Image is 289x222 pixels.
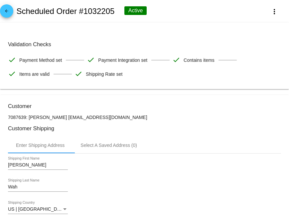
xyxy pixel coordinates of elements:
input: Shipping First Name [8,163,68,168]
mat-icon: arrow_back [3,9,11,17]
span: US | [GEOGRAPHIC_DATA] [8,206,67,212]
div: Active [124,6,147,15]
mat-select: Shipping Country [8,207,68,212]
h3: Customer Shipping [8,125,281,132]
mat-icon: check [87,56,95,64]
div: Enter Shipping Address [16,143,65,148]
mat-icon: check [74,70,82,78]
span: Items are valid [19,67,50,81]
span: Contains items [184,53,215,67]
h3: Customer [8,103,281,109]
span: Payment Method set [19,53,62,67]
mat-icon: check [172,56,180,64]
mat-icon: check [8,70,16,78]
mat-icon: check [8,56,16,64]
h3: Validation Checks [8,41,281,48]
mat-icon: more_vert [270,8,278,16]
input: Shipping Last Name [8,184,68,190]
h2: Scheduled Order #1032205 [16,7,114,16]
span: Shipping Rate set [86,67,123,81]
div: Select A Saved Address (0) [80,143,137,148]
span: Payment Integration set [98,53,147,67]
p: 7087639: [PERSON_NAME] [EMAIL_ADDRESS][DOMAIN_NAME] [8,115,281,120]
